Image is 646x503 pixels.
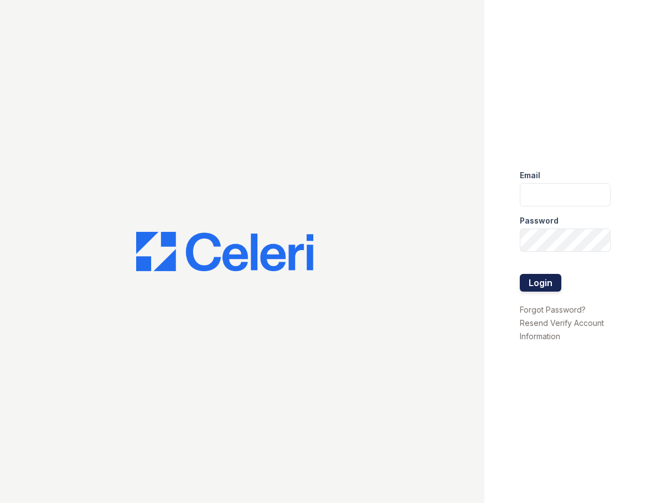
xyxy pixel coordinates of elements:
a: Forgot Password? [520,305,586,314]
label: Email [520,170,540,181]
label: Password [520,215,559,226]
img: CE_Logo_Blue-a8612792a0a2168367f1c8372b55b34899dd931a85d93a1a3d3e32e68fde9ad4.png [136,232,313,272]
a: Resend Verify Account Information [520,318,604,341]
button: Login [520,274,561,292]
